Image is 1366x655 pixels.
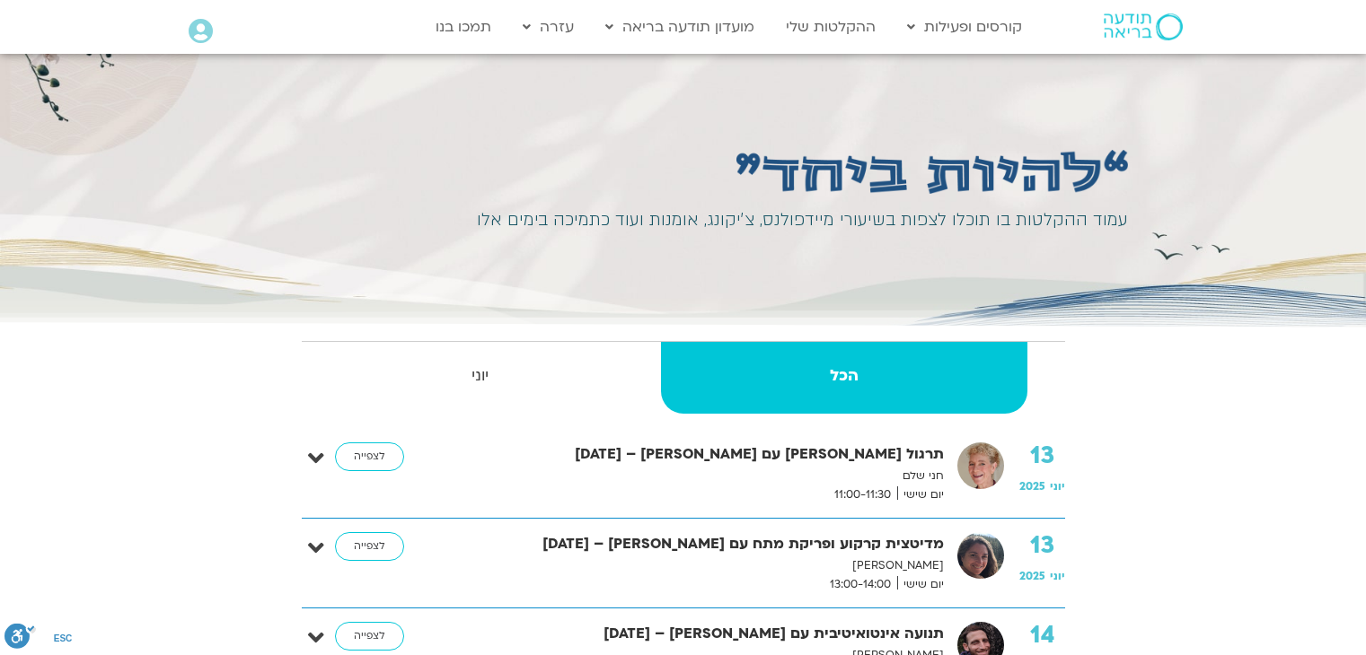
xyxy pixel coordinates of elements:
span: יוני [1050,479,1065,493]
a: קורסים ופעילות [898,10,1031,44]
span: 13:00-14:00 [824,575,897,594]
a: יוני [304,342,658,414]
span: 2025 [1019,569,1045,583]
span: 11:00-11:30 [828,485,897,504]
a: לצפייה [335,442,404,471]
div: עמוד ההקלטות בו תוכלו לצפות בשיעורי מיידפולנס, צ׳יקונג, אומנות ועוד כתמיכה בימים אלו​ [461,205,1128,235]
img: תודעה בריאה [1104,13,1183,40]
span: יום שישי [897,575,944,594]
p: חני שלם [472,467,944,485]
strong: 14 [1019,622,1065,649]
strong: מדיטצית קרקוע ופריקת מתח עם [PERSON_NAME] – [DATE] [472,532,944,556]
a: הכל [661,342,1027,414]
a: לצפייה [335,532,404,561]
span: 2025 [1019,479,1045,493]
span: יום שישי [897,485,944,504]
a: מועדון תודעה בריאה [596,10,763,44]
a: תמכו בנו [427,10,500,44]
strong: יוני [304,362,658,389]
strong: 13 [1019,532,1065,559]
strong: תרגול [PERSON_NAME] עם [PERSON_NAME] – [DATE] [472,442,944,467]
strong: הכל [661,362,1027,389]
a: ההקלטות שלי [777,10,885,44]
strong: תנועה אינטואיטיבית עם [PERSON_NAME] – [DATE] [472,622,944,646]
span: יוני [1050,569,1065,583]
a: לצפייה [335,622,404,651]
a: עזרה [514,10,583,44]
p: [PERSON_NAME] [472,556,944,575]
strong: 13 [1019,442,1065,469]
